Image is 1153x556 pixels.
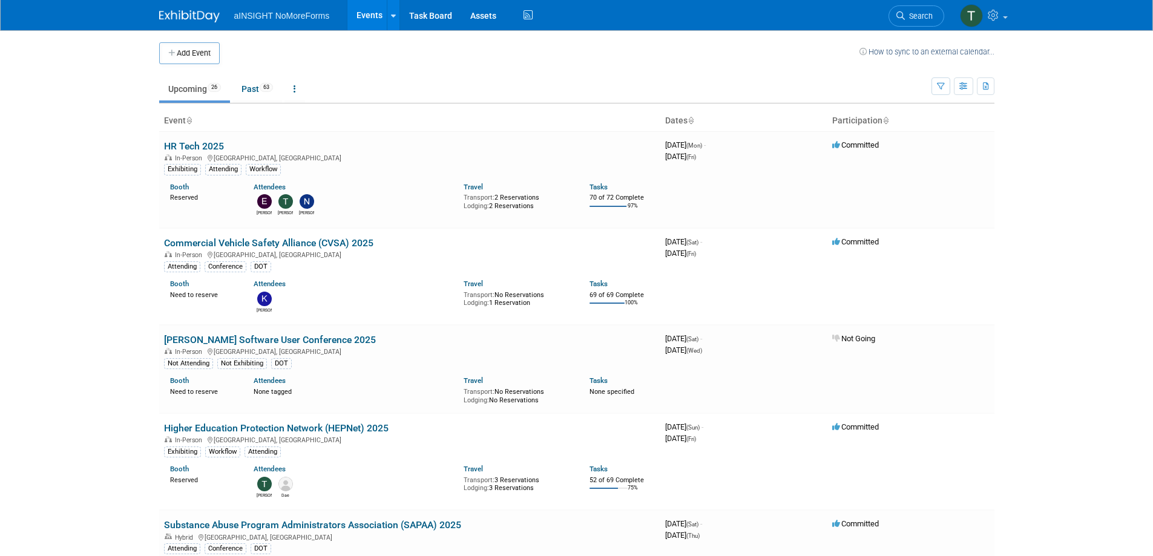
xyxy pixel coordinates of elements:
[170,289,236,299] div: Need to reserve
[257,292,272,306] img: Kate Silvas
[628,485,638,501] td: 75%
[217,358,267,369] div: Not Exhibiting
[832,140,879,149] span: Committed
[686,436,696,442] span: (Fri)
[170,183,189,191] a: Booth
[164,152,655,162] div: [GEOGRAPHIC_DATA], [GEOGRAPHIC_DATA]
[175,348,206,356] span: In-Person
[686,142,702,149] span: (Mon)
[170,385,236,396] div: Need to reserve
[464,194,494,201] span: Transport:
[257,306,272,313] div: Kate Silvas
[628,203,638,219] td: 97%
[464,396,489,404] span: Lodging:
[205,164,241,175] div: Attending
[464,202,489,210] span: Lodging:
[832,422,879,431] span: Committed
[665,434,696,443] span: [DATE]
[175,154,206,162] span: In-Person
[464,291,494,299] span: Transport:
[464,376,483,385] a: Travel
[251,261,271,272] div: DOT
[700,237,702,246] span: -
[686,239,698,246] span: (Sat)
[164,358,213,369] div: Not Attending
[175,534,197,541] span: Hybrid
[165,534,172,540] img: Hybrid Event
[254,385,455,396] div: None tagged
[165,154,172,160] img: In-Person Event
[665,422,703,431] span: [DATE]
[960,4,983,27] img: Teresa Papanicolaou
[257,477,272,491] img: Teresa Papanicolaou
[882,116,889,125] a: Sort by Participation Type
[590,476,655,485] div: 52 of 69 Complete
[254,376,286,385] a: Attendees
[232,77,282,100] a: Past63
[159,10,220,22] img: ExhibitDay
[464,280,483,288] a: Travel
[257,209,272,216] div: Eric Guimond
[186,116,192,125] a: Sort by Event Name
[665,334,702,343] span: [DATE]
[464,299,489,307] span: Lodging:
[278,194,293,209] img: Teresa Papanicolaou
[164,237,373,249] a: Commercial Vehicle Safety Alliance (CVSA) 2025
[464,476,494,484] span: Transport:
[170,376,189,385] a: Booth
[170,474,236,485] div: Reserved
[686,154,696,160] span: (Fri)
[164,446,201,457] div: Exhibiting
[164,519,461,531] a: Substance Abuse Program Administrators Association (SAPAA) 2025
[260,83,273,92] span: 63
[164,164,201,175] div: Exhibiting
[165,348,172,354] img: In-Person Event
[164,261,200,272] div: Attending
[159,42,220,64] button: Add Event
[590,291,655,299] div: 69 of 69 Complete
[464,183,483,191] a: Travel
[159,111,660,131] th: Event
[254,183,286,191] a: Attendees
[701,422,703,431] span: -
[254,465,286,473] a: Attendees
[832,519,879,528] span: Committed
[464,388,494,396] span: Transport:
[686,521,698,528] span: (Sat)
[700,519,702,528] span: -
[590,183,608,191] a: Tasks
[686,424,700,431] span: (Sun)
[246,164,281,175] div: Workflow
[175,251,206,259] span: In-Person
[165,436,172,442] img: In-Person Event
[164,434,655,444] div: [GEOGRAPHIC_DATA], [GEOGRAPHIC_DATA]
[164,334,376,345] a: [PERSON_NAME] Software User Conference 2025
[665,237,702,246] span: [DATE]
[164,346,655,356] div: [GEOGRAPHIC_DATA], [GEOGRAPHIC_DATA]
[704,140,706,149] span: -
[464,484,489,492] span: Lodging:
[686,532,700,539] span: (Thu)
[164,422,389,434] a: Higher Education Protection Network (HEPNet) 2025
[245,446,281,457] div: Attending
[686,250,696,257] span: (Fri)
[278,477,293,491] img: Dae Kim
[665,152,696,161] span: [DATE]
[464,474,571,492] div: 3 Reservations 3 Reservations
[590,465,608,473] a: Tasks
[464,465,483,473] a: Travel
[205,446,240,457] div: Workflow
[164,532,655,541] div: [GEOGRAPHIC_DATA], [GEOGRAPHIC_DATA]
[905,11,933,21] span: Search
[257,491,272,499] div: Teresa Papanicolaou
[170,280,189,288] a: Booth
[205,543,246,554] div: Conference
[257,194,272,209] img: Eric Guimond
[299,209,314,216] div: Nichole Brown
[665,519,702,528] span: [DATE]
[271,358,292,369] div: DOT
[464,289,571,307] div: No Reservations 1 Reservation
[827,111,994,131] th: Participation
[234,11,330,21] span: aINSIGHT NoMoreForms
[170,191,236,202] div: Reserved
